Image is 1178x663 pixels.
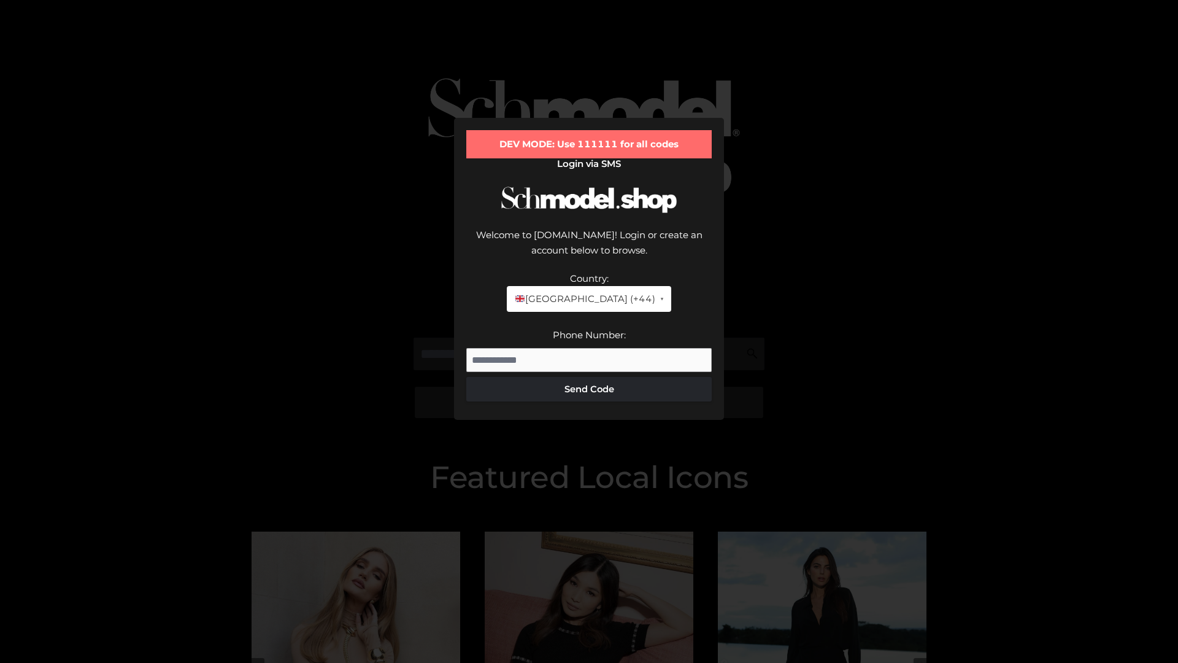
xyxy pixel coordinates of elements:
div: DEV MODE: Use 111111 for all codes [466,130,712,158]
span: [GEOGRAPHIC_DATA] (+44) [514,291,655,307]
h2: Login via SMS [466,158,712,169]
div: Welcome to [DOMAIN_NAME]! Login or create an account below to browse. [466,227,712,271]
button: Send Code [466,377,712,401]
label: Phone Number: [553,329,626,341]
img: 🇬🇧 [515,294,525,303]
img: Schmodel Logo [497,176,681,224]
label: Country: [570,273,609,284]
